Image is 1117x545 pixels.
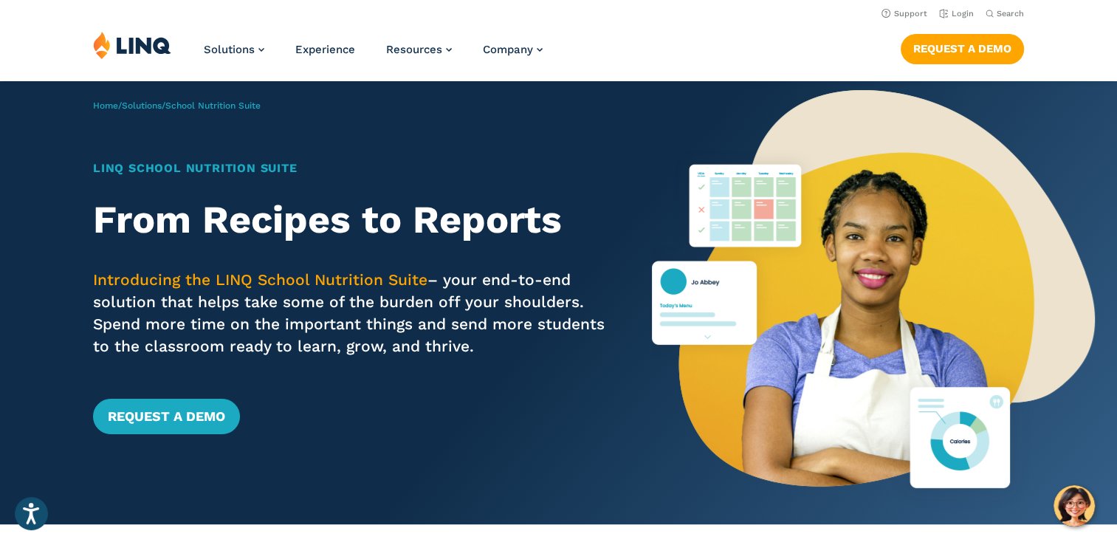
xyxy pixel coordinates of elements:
[652,81,1095,524] img: Nutrition Suite Launch
[295,43,355,56] a: Experience
[986,8,1024,19] button: Open Search Bar
[997,9,1024,18] span: Search
[881,9,927,18] a: Support
[386,43,442,56] span: Resources
[204,43,255,56] span: Solutions
[204,43,264,56] a: Solutions
[483,43,533,56] span: Company
[93,100,261,111] span: / /
[93,270,427,289] span: Introducing the LINQ School Nutrition Suite
[939,9,974,18] a: Login
[93,160,606,177] h1: LINQ School Nutrition Suite
[122,100,162,111] a: Solutions
[93,31,171,59] img: LINQ | K‑12 Software
[901,34,1024,64] a: Request a Demo
[204,31,543,80] nav: Primary Navigation
[1054,485,1095,527] button: Hello, have a question? Let’s chat.
[483,43,543,56] a: Company
[165,100,261,111] span: School Nutrition Suite
[93,269,606,357] p: – your end-to-end solution that helps take some of the burden off your shoulders. Spend more time...
[93,100,118,111] a: Home
[901,31,1024,64] nav: Button Navigation
[386,43,452,56] a: Resources
[93,399,240,434] a: Request a Demo
[93,198,606,242] h2: From Recipes to Reports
